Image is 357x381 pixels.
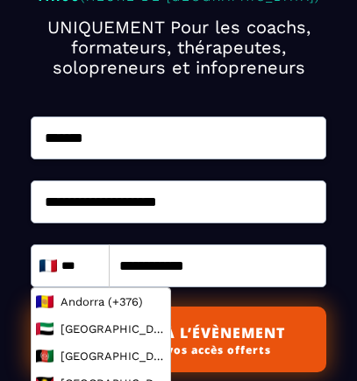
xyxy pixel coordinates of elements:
img: af [36,349,54,363]
span: [GEOGRAPHIC_DATA] (+93) [61,349,166,363]
h2: UNIQUEMENT Pour les coachs, formateurs, thérapeutes, solopreneurs et infopreneurs [18,9,339,86]
span: [GEOGRAPHIC_DATA] (+971) [61,322,166,335]
span: Andorra (+376) [61,295,143,308]
img: fr [39,259,57,272]
img: ad [36,295,54,308]
button: S’INSCRIRE À L’ÉVÈNEMENTEt récupérez vos accès offerts [31,307,326,372]
img: ae [36,322,54,335]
